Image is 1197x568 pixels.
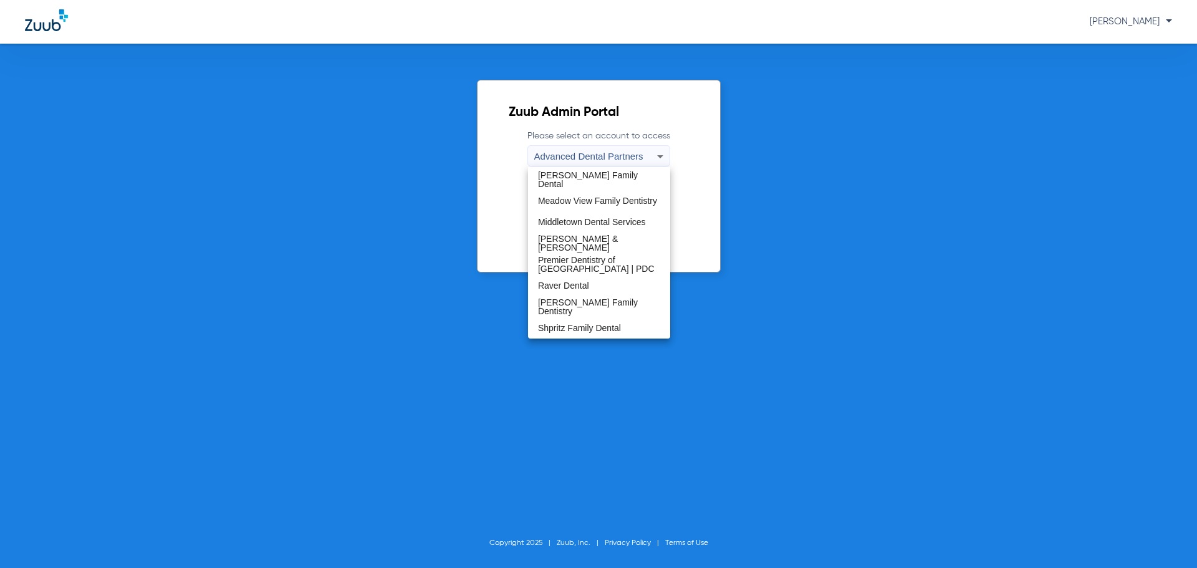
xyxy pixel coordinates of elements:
span: [PERSON_NAME] Family Dentistry [538,298,660,315]
span: [PERSON_NAME] & [PERSON_NAME] [538,234,660,252]
span: Middletown Dental Services [538,218,646,226]
span: Raver Dental [538,281,589,290]
span: Premier Dentistry of [GEOGRAPHIC_DATA] | PDC [538,256,660,273]
span: Shpritz Family Dental [538,324,621,332]
span: Meadow View Family Dentistry [538,196,657,205]
span: [PERSON_NAME] Family Dental [538,171,660,188]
